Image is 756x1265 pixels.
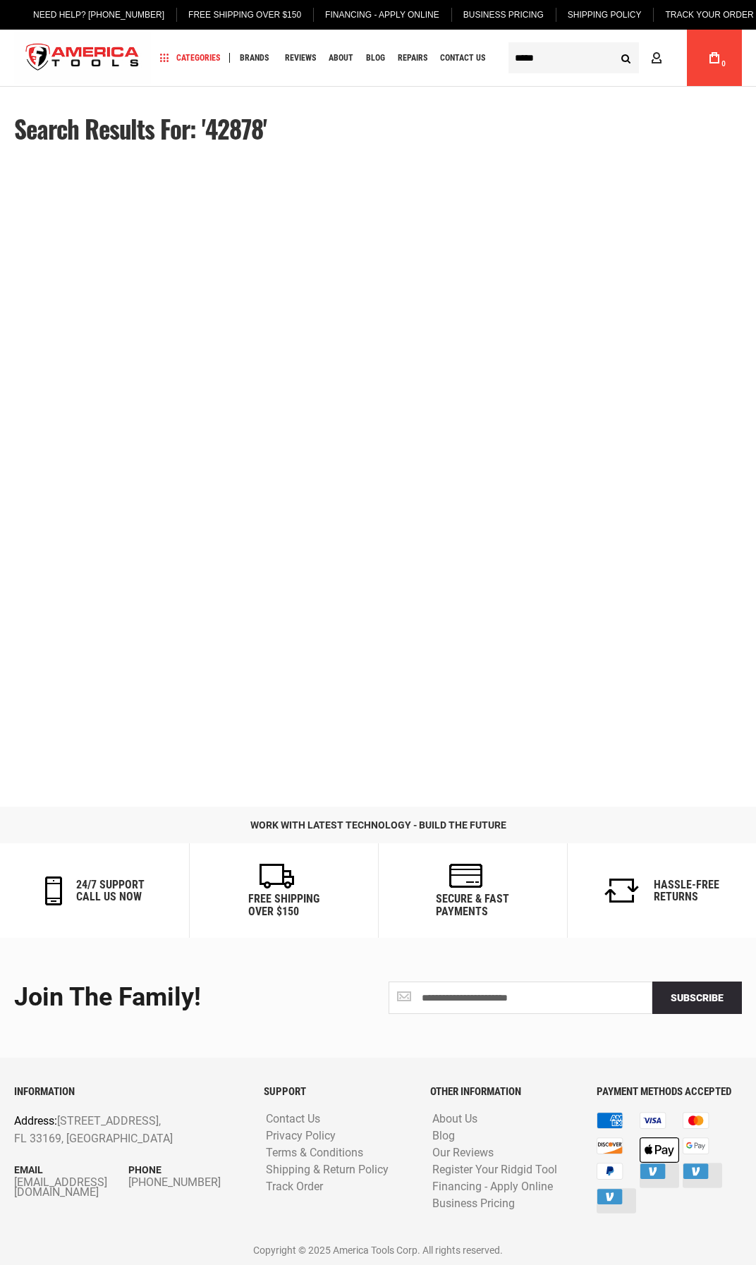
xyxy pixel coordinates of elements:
a: Shipping & Return Policy [262,1163,392,1177]
a: Blog [360,49,391,68]
span: Contact Us [440,54,485,62]
a: Business Pricing [429,1197,518,1211]
a: Contact Us [434,49,492,68]
p: Copyright © 2025 America Tools Corp. All rights reserved. [14,1242,742,1258]
span: Reviews [285,54,316,62]
span: Blog [366,54,385,62]
h6: SUPPORT [264,1086,409,1098]
a: Contact Us [262,1113,324,1126]
a: [EMAIL_ADDRESS][DOMAIN_NAME] [14,1178,128,1197]
h6: PAYMENT METHODS ACCEPTED [597,1086,742,1098]
span: Repairs [398,54,427,62]
h6: secure & fast payments [436,893,509,917]
a: Register Your Ridgid Tool [429,1163,561,1177]
a: Blog [429,1130,458,1143]
div: Join the Family! [14,984,367,1012]
p: Email [14,1162,128,1178]
span: Subscribe [671,992,724,1003]
a: store logo [14,32,151,85]
span: Shipping Policy [568,10,642,20]
h6: Free Shipping Over $150 [248,893,319,917]
span: Search results for: '42878' [14,110,267,147]
button: Search [612,44,639,71]
a: Brands [233,49,275,68]
a: About Us [429,1113,481,1126]
a: Categories [154,49,226,68]
h6: 24/7 support call us now [76,879,145,903]
h6: Hassle-Free Returns [654,879,719,903]
a: 0 [701,30,728,86]
a: Repairs [391,49,434,68]
p: Phone [128,1162,243,1178]
a: About [322,49,360,68]
h6: OTHER INFORMATION [430,1086,575,1098]
h6: INFORMATION [14,1086,243,1098]
a: Privacy Policy [262,1130,339,1143]
span: Address: [14,1114,57,1127]
a: Reviews [279,49,322,68]
a: [PHONE_NUMBER] [128,1178,243,1187]
a: Our Reviews [429,1147,497,1160]
a: Terms & Conditions [262,1147,367,1160]
span: Categories [160,53,220,63]
p: [STREET_ADDRESS], FL 33169, [GEOGRAPHIC_DATA] [14,1112,197,1148]
button: Subscribe [652,982,742,1014]
a: Track Order [262,1180,327,1194]
span: About [329,54,353,62]
img: America Tools [14,32,151,85]
a: Financing - Apply Online [429,1180,556,1194]
span: 0 [721,60,726,68]
span: Brands [240,54,269,62]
